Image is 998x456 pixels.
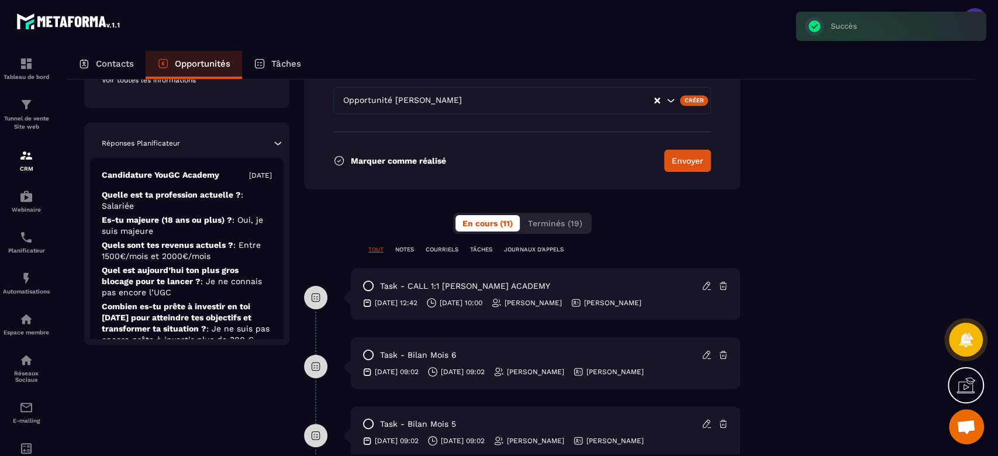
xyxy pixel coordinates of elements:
p: Réseaux Sociaux [3,370,50,383]
p: Tableau de bord [3,74,50,80]
p: [PERSON_NAME] [507,436,564,445]
a: emailemailE-mailing [3,392,50,433]
a: social-networksocial-networkRéseaux Sociaux [3,344,50,392]
img: formation [19,98,33,112]
p: CRM [3,165,50,172]
p: Espace membre [3,329,50,336]
span: En cours (11) [462,219,513,228]
p: [DATE] 10:00 [440,298,482,308]
p: [DATE] 09:02 [441,367,485,376]
p: Réponses Planificateur [102,139,180,148]
p: Candidature YouGC Academy [102,170,219,181]
button: Clear Selected [654,96,660,105]
button: Envoyer [664,150,711,172]
p: Quelle est ta profession actuelle ? [102,189,272,212]
a: Contacts [67,51,146,79]
p: Combien es-tu prête à investir en toi [DATE] pour atteindre tes objectifs et transformer ta situa... [102,301,272,346]
p: E-mailing [3,417,50,424]
p: COURRIELS [426,246,458,254]
span: Opportunité [PERSON_NAME] [341,94,465,107]
img: social-network [19,353,33,367]
img: automations [19,312,33,326]
p: Marquer comme réalisé [351,156,446,165]
p: TÂCHES [470,246,492,254]
img: automations [19,271,33,285]
p: Voir toutes les informations [102,75,272,85]
p: Opportunités [175,58,230,69]
p: [DATE] 09:02 [375,436,419,445]
div: Ouvrir le chat [949,409,984,444]
p: [DATE] 09:02 [375,367,419,376]
p: [DATE] [249,171,272,180]
p: [PERSON_NAME] [505,298,562,308]
div: Créer [680,95,709,106]
p: Contacts [96,58,134,69]
button: En cours (11) [455,215,520,232]
img: formation [19,148,33,163]
p: Quel est aujourd’hui ton plus gros blocage pour te lancer ? [102,265,272,298]
p: Tâches [271,58,301,69]
p: NOTES [395,246,414,254]
a: schedulerschedulerPlanificateur [3,222,50,262]
p: [PERSON_NAME] [584,298,641,308]
button: Terminés (19) [521,215,589,232]
img: automations [19,189,33,203]
p: [PERSON_NAME] [586,367,644,376]
p: Tunnel de vente Site web [3,115,50,131]
p: Automatisations [3,288,50,295]
p: [DATE] 12:42 [375,298,417,308]
img: accountant [19,441,33,455]
a: formationformationTableau de bord [3,48,50,89]
img: scheduler [19,230,33,244]
p: TOUT [368,246,384,254]
p: Webinaire [3,206,50,213]
input: Search for option [465,94,653,107]
p: JOURNAUX D'APPELS [504,246,564,254]
p: [PERSON_NAME] [586,436,644,445]
p: task - CALL 1:1 [PERSON_NAME] ACADEMY [380,281,550,292]
a: automationsautomationsAutomatisations [3,262,50,303]
img: logo [16,11,122,32]
p: task - Bilan mois 5 [380,419,456,430]
div: Search for option [333,87,712,114]
img: email [19,400,33,414]
p: [DATE] 09:02 [441,436,485,445]
a: Tâches [242,51,313,79]
span: Terminés (19) [528,219,582,228]
p: Quels sont tes revenus actuels ? [102,240,272,262]
p: Planificateur [3,247,50,254]
a: automationsautomationsWebinaire [3,181,50,222]
a: formationformationCRM [3,140,50,181]
a: Opportunités [146,51,242,79]
p: Es-tu majeure (18 ans ou plus) ? [102,215,272,237]
a: formationformationTunnel de vente Site web [3,89,50,140]
p: task - Bilan mois 6 [380,350,457,361]
p: [PERSON_NAME] [507,367,564,376]
a: automationsautomationsEspace membre [3,303,50,344]
img: formation [19,57,33,71]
